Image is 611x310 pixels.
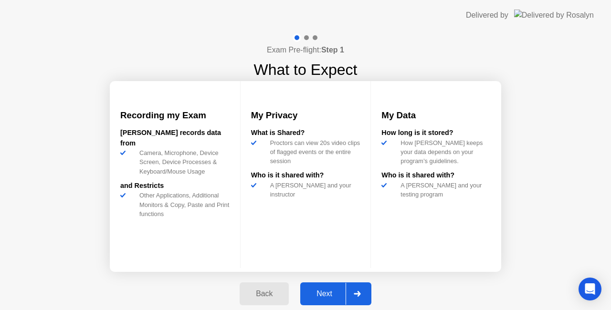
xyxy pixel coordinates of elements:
b: Step 1 [321,46,344,54]
div: How long is it stored? [381,128,491,138]
div: A [PERSON_NAME] and your testing program [397,181,491,199]
div: How [PERSON_NAME] keeps your data depends on your program’s guidelines. [397,138,491,166]
div: Back [242,289,286,298]
div: Next [303,289,346,298]
div: Open Intercom Messenger [579,278,601,300]
div: Who is it shared with? [251,170,360,181]
div: A [PERSON_NAME] and your instructor [266,181,360,199]
div: What is Shared? [251,128,360,138]
img: Delivered by Rosalyn [514,10,594,21]
h1: What to Expect [254,58,358,81]
button: Next [300,282,371,305]
div: Who is it shared with? [381,170,491,181]
h4: Exam Pre-flight: [267,44,344,56]
div: Camera, Microphone, Device Screen, Device Processes & Keyboard/Mouse Usage [136,148,230,176]
div: Delivered by [466,10,508,21]
div: and Restricts [120,181,230,191]
h3: Recording my Exam [120,109,230,122]
div: Other Applications, Additional Monitors & Copy, Paste and Print functions [136,191,230,218]
button: Back [240,282,289,305]
div: Proctors can view 20s video clips of flagged events or the entire session [266,138,360,166]
div: [PERSON_NAME] records data from [120,128,230,148]
h3: My Privacy [251,109,360,122]
h3: My Data [381,109,491,122]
